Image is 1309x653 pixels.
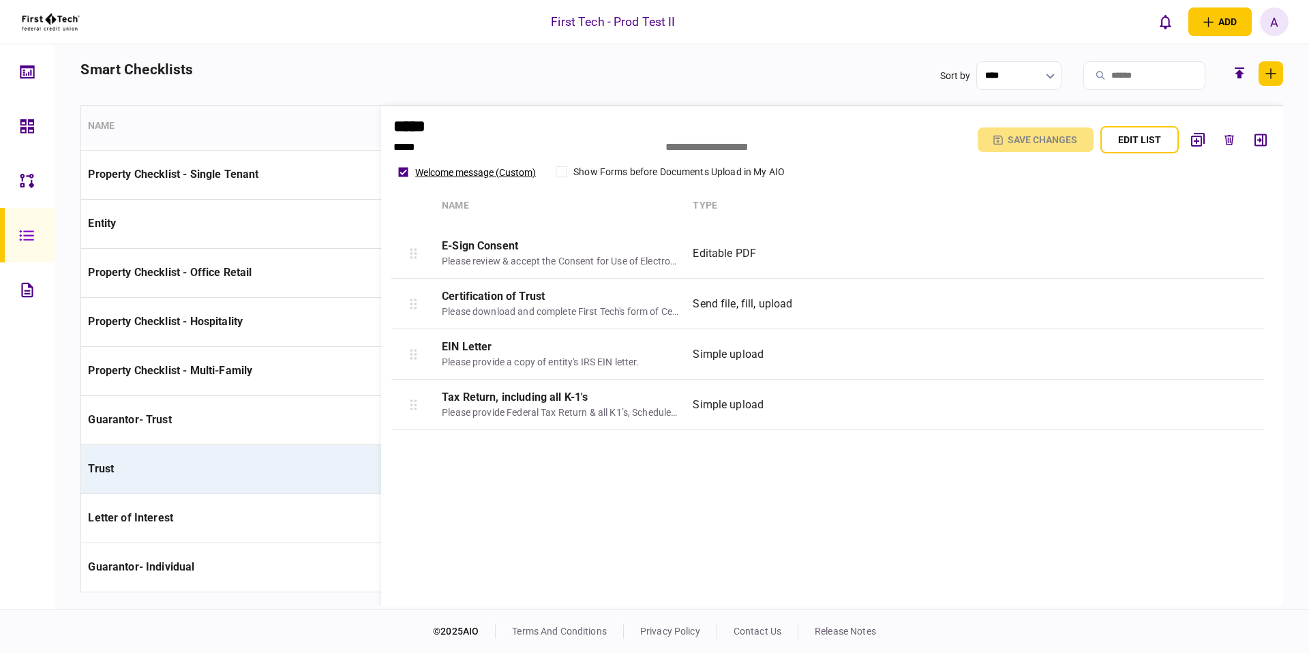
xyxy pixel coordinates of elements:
[693,296,1152,312] div: Send file, fill, upload
[940,69,971,83] div: Sort by
[88,462,114,475] span: Trust
[693,245,1152,262] div: Editable PDF
[433,624,496,639] div: © 2025 AIO
[815,626,876,637] a: release notes
[88,266,252,279] span: Property Checklist - Office Retail
[88,168,258,181] span: Property Checklist - Single Tenant
[88,511,173,524] span: Letter of Interest
[442,288,680,305] div: Certification of Trust
[1188,7,1252,36] button: open adding identity options
[640,626,700,637] a: privacy policy
[442,339,680,355] div: EIN Letter
[551,13,675,31] div: First Tech - Prod Test II
[442,238,680,254] div: E-Sign Consent
[81,106,425,147] th: Name
[1260,7,1289,36] button: A
[20,5,81,39] img: client company logo
[442,305,680,319] div: Please download and complete First Tech's form of Certification of Trust.
[88,560,194,573] span: Guarantor- Individual
[88,217,116,230] span: Entity
[693,397,1152,413] div: Simple upload
[734,626,781,637] a: contact us
[442,389,680,406] div: Tax Return, including all K-1's
[573,165,785,179] div: Show Forms before Documents Upload in My AIO
[415,167,536,178] button: Welcome message (Custom)
[88,413,171,426] span: Guarantor- Trust
[512,626,607,637] a: terms and conditions
[442,198,686,213] div: Name
[88,364,252,377] span: Property Checklist - Multi-Family
[442,254,680,269] div: Please review & accept the Consent for Use of Electronic Signature & Electronic Disclosures Agree...
[80,61,193,105] h2: smart checklists
[693,346,1152,363] div: Simple upload
[442,355,680,369] div: Please provide a copy of entity's IRS EIN letter.
[1152,7,1180,36] button: open notifications list
[88,315,243,328] span: Property Checklist - Hospitality
[1100,126,1179,153] button: edit list
[693,198,1152,213] div: Type
[442,406,680,420] div: Please provide Federal Tax Return & all K1’s, Schedules and Statements.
